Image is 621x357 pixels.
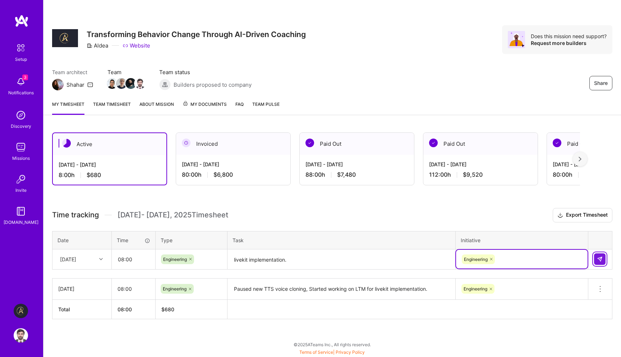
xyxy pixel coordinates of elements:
[116,78,127,89] img: Team Member Avatar
[597,256,603,262] img: Submit
[14,304,28,318] img: Aldea: Transforming Behavior Change Through AI-Driven Coaching
[126,77,135,90] a: Team Member Avatar
[213,171,233,178] span: $6,800
[135,77,145,90] a: Team Member Avatar
[12,304,30,318] a: Aldea: Transforming Behavior Change Through AI-Driven Coaching
[508,31,525,48] img: Avatar
[62,139,71,148] img: Active
[228,279,455,299] textarea: Paused new TTS voice cloning, Started working on LTM for livekit implementation.
[553,139,561,147] img: Paid Out
[112,279,155,298] input: HH:MM
[12,328,30,343] a: User Avatar
[464,257,488,262] span: Engineering
[52,100,84,115] a: My timesheet
[59,161,161,168] div: [DATE] - [DATE]
[52,79,64,90] img: Team Architect
[117,77,126,90] a: Team Member Avatar
[557,212,563,219] i: icon Download
[183,100,227,108] span: My Documents
[87,171,101,179] span: $680
[429,171,532,178] div: 112:00 h
[159,68,252,76] span: Team status
[14,328,28,343] img: User Avatar
[305,171,408,178] div: 88:00 h
[163,257,187,262] span: Engineering
[123,42,150,49] a: Website
[112,250,155,269] input: HH:MM
[183,100,227,115] a: My Documents
[299,349,333,355] a: Terms of Service
[125,78,136,89] img: Team Member Avatar
[66,81,84,89] div: Shahar
[107,68,145,76] span: Team
[112,299,156,319] th: 08:00
[8,89,34,96] div: Notifications
[176,133,290,155] div: Invoiced
[305,139,314,147] img: Paid Out
[11,122,31,130] div: Discovery
[14,140,28,154] img: teamwork
[161,306,174,312] span: $ 680
[182,171,285,178] div: 80:00 h
[463,171,483,178] span: $9,520
[93,100,131,115] a: Team timesheet
[423,133,538,155] div: Paid Out
[300,133,414,155] div: Paid Out
[337,171,356,178] span: $7,480
[579,157,581,162] img: right
[464,286,487,292] span: Engineering
[14,204,28,218] img: guide book
[43,335,621,353] div: © 2025 ATeams Inc., All rights reserved.
[118,211,228,220] span: [DATE] - [DATE] , 2025 Timesheet
[139,100,174,115] a: About Mission
[594,80,608,87] span: Share
[156,231,227,249] th: Type
[227,231,456,249] th: Task
[60,256,76,263] div: [DATE]
[22,74,28,80] span: 3
[553,208,612,222] button: Export Timesheet
[87,82,93,87] i: icon Mail
[52,299,112,319] th: Total
[52,231,112,249] th: Date
[52,211,99,220] span: Time tracking
[107,78,118,89] img: Team Member Avatar
[14,108,28,122] img: discovery
[87,43,92,49] i: icon CompanyGray
[99,257,103,261] i: icon Chevron
[429,139,438,147] img: Paid Out
[14,74,28,89] img: bell
[252,100,280,115] a: Team Pulse
[182,139,190,147] img: Invoiced
[58,285,106,293] div: [DATE]
[594,253,606,265] div: null
[589,76,612,90] button: Share
[531,40,607,46] div: Request more builders
[59,171,161,179] div: 8:00 h
[53,133,166,155] div: Active
[461,236,583,244] div: Initiative
[4,218,38,226] div: [DOMAIN_NAME]
[87,30,306,39] h3: Transforming Behavior Change Through AI-Driven Coaching
[12,154,30,162] div: Missions
[14,172,28,186] img: Invite
[52,29,78,48] img: Company Logo
[182,161,285,168] div: [DATE] - [DATE]
[174,81,252,89] span: Builders proposed to company
[159,79,171,90] img: Builders proposed to company
[336,349,365,355] a: Privacy Policy
[135,78,146,89] img: Team Member Avatar
[305,161,408,168] div: [DATE] - [DATE]
[228,250,455,269] textarea: livekit implementation.
[87,42,108,49] div: Aldea
[252,101,280,107] span: Team Pulse
[13,40,28,55] img: setup
[107,77,117,90] a: Team Member Avatar
[531,33,607,40] div: Does this mission need support?
[299,349,365,355] span: |
[429,161,532,168] div: [DATE] - [DATE]
[14,14,29,27] img: logo
[15,55,27,63] div: Setup
[235,100,244,115] a: FAQ
[117,236,150,244] div: Time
